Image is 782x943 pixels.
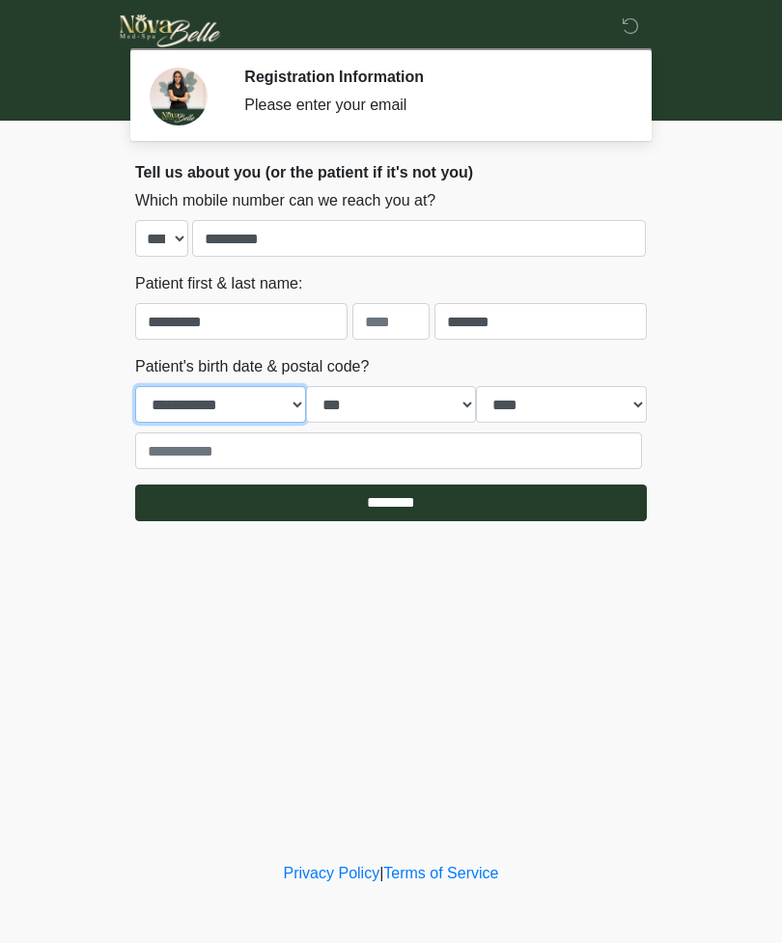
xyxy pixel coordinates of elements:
label: Patient's birth date & postal code? [135,355,369,378]
h2: Registration Information [244,68,618,86]
img: Agent Avatar [150,68,208,125]
label: Patient first & last name: [135,272,302,295]
img: Novabelle medspa Logo [116,14,225,47]
a: Terms of Service [383,865,498,881]
a: | [379,865,383,881]
div: Please enter your email [244,94,618,117]
h2: Tell us about you (or the patient if it's not you) [135,163,647,181]
a: Privacy Policy [284,865,380,881]
label: Which mobile number can we reach you at? [135,189,435,212]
